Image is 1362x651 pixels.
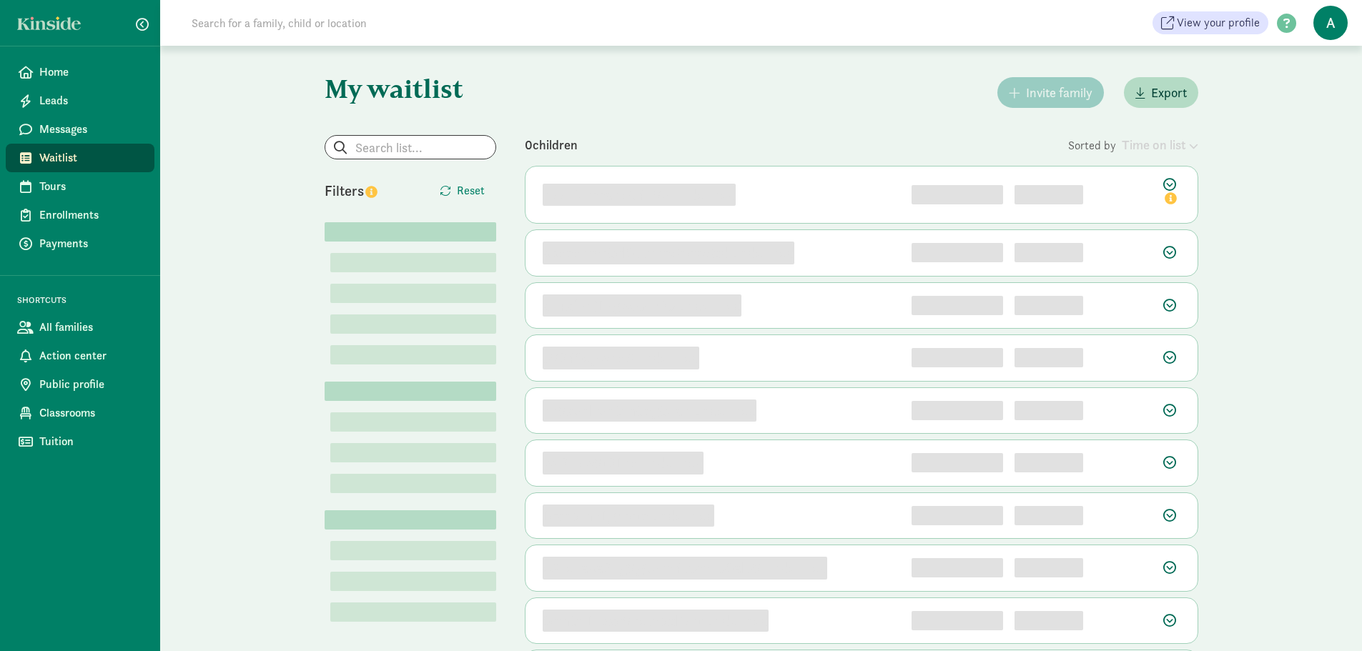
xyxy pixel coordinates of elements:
span: Payments [39,235,143,252]
div: Lorem [325,222,496,242]
a: All families [6,313,154,342]
div: xh4xfhnj17gwo5cz25 undefined [543,294,741,317]
div: 6 [912,453,1003,472]
div: 4 [912,348,1003,367]
a: Waitlist [6,144,154,172]
div: [object Object] [1015,558,1083,577]
label: Lorem (1) [330,443,336,460]
h1: My waitlist [325,74,496,103]
div: Lorem [325,382,496,401]
a: Enrollments [6,201,154,229]
a: Home [6,58,154,86]
a: Messages [6,115,154,144]
div: Sorted by [1068,135,1198,154]
div: [object Object] [1015,506,1083,525]
div: [object Object] [1015,185,1083,204]
label: Lorem (1) [330,253,336,270]
div: [object Object] [1015,296,1083,315]
label: Lorem (1) [330,541,336,558]
a: Classrooms [6,399,154,427]
div: wy3n7w9t31cb undefined [543,452,704,474]
span: Invite family [1026,83,1092,102]
span: Tours [39,178,143,195]
div: [object Object] [1015,611,1083,630]
span: Messages [39,121,143,138]
label: Lorem (1) [330,345,336,362]
div: 9 [912,611,1003,630]
span: Waitlist [39,149,143,167]
label: Lorem (1) [330,602,336,620]
div: 8km0n1hqxk9cevz9xli72t undefined [543,610,769,632]
div: 1 [912,185,1003,204]
span: A [1313,6,1348,40]
span: View your profile [1177,14,1260,31]
span: Enrollments [39,207,143,224]
div: 1kan9m21gzckts undefined [543,505,714,527]
div: 3 [912,296,1003,315]
div: [object Object] [1015,453,1083,472]
a: Tuition [6,427,154,456]
div: 7 [912,506,1003,525]
span: Classrooms [39,404,143,422]
span: Leads [39,92,143,109]
button: Reset [428,177,496,205]
iframe: Chat Widget [1291,582,1362,651]
div: [object Object] [1015,401,1083,420]
div: Lorem [325,510,496,530]
a: View your profile [1153,11,1268,34]
a: Tours [6,172,154,201]
div: [object Object] [1015,243,1083,262]
div: e6ueuapa3ng9g0qnz4v5zzu58alo9 undefined [543,557,827,580]
a: Public profile [6,370,154,399]
label: Lorem (1) [330,474,336,491]
label: Lorem (1) [330,412,336,429]
label: Lorem (1) [330,284,336,301]
span: Action center [39,347,143,364]
label: Lorem (1) [330,314,336,332]
a: Payments [6,229,154,258]
div: 59348egwnb6 undefined [543,347,699,369]
a: Action center [6,342,154,370]
span: Tuition [39,433,143,450]
span: Reset [457,182,485,199]
span: Public profile [39,376,143,393]
div: Filters [325,180,410,202]
span: All families [39,319,143,336]
div: 5 [912,401,1003,420]
input: Search for a family, child or location [183,9,584,37]
div: 0 children [525,135,1068,154]
button: Invite family [997,77,1104,108]
label: Lorem (1) [330,572,336,589]
div: 2 [912,243,1003,262]
div: [object Object] [1015,348,1083,367]
span: Export [1151,83,1187,102]
span: Home [39,64,143,81]
div: h77ufqrssanb04u9q undefined [543,184,736,207]
div: Time on list [1122,135,1198,154]
div: ppbsbhwc0kl8vvcns6nkw6xd undefined [543,242,794,264]
button: Export [1124,77,1198,108]
div: 8 [912,558,1003,577]
a: Leads [6,86,154,115]
div: hh9xqnlrqn0m0sg0oah undefined [543,399,756,422]
input: Search list... [325,136,495,159]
